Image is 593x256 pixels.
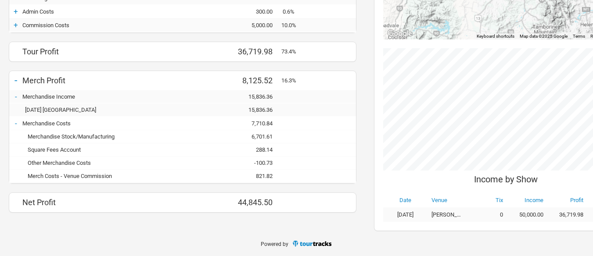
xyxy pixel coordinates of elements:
th: Date [383,193,427,207]
a: Open this area in Google Maps (opens a new window) [385,28,414,39]
div: - [9,74,22,86]
div: 7,710.84 [229,120,281,127]
td: 50,000.00 [507,207,548,222]
div: 44,845.50 [229,198,281,207]
img: TourTracks [292,240,332,247]
div: Merchandise Income [22,93,176,100]
th: Venue [427,193,467,207]
div: - [9,119,22,128]
td: 0 [467,207,508,222]
div: 288.14 [229,146,281,153]
td: 36,719.98 [548,207,588,222]
a: Terms [573,34,585,39]
div: - [9,92,22,101]
th: Profit [548,193,588,207]
div: Square Fees Account [22,146,176,153]
div: Admin Costs [22,8,176,15]
div: 36,719.98 [229,47,281,56]
div: Merch Profit [22,76,176,85]
th: Tix [467,193,508,207]
div: 10.0% [281,22,303,28]
div: Merch Costs - Venue Commission [22,173,176,179]
div: -100.73 [229,160,281,166]
div: 6,701.61 [229,133,281,140]
div: Other Merchandise Costs [22,160,176,166]
div: 0.6% [281,8,303,15]
span: Powered by [261,241,288,247]
div: Commission Costs [22,22,176,28]
div: 16.3% [281,77,303,84]
div: 5,000.00 [229,22,281,28]
div: Merchandise Stock/Manufacturing [22,133,176,140]
div: 15,836.36 [229,93,281,100]
img: Google [385,28,414,39]
th: Income [507,193,548,207]
button: Keyboard shortcuts [477,33,514,39]
div: 8,125.52 [229,76,281,85]
div: Tour Profit [22,47,176,56]
div: 821.82 [229,173,281,179]
td: [DATE] [383,207,427,222]
div: + [9,21,22,29]
div: + [9,7,22,16]
div: 300.00 [229,8,281,15]
div: Merchandise Costs [22,120,176,127]
td: [PERSON_NAME][GEOGRAPHIC_DATA] [427,207,467,222]
div: 73.4% [281,48,303,55]
div: 15,836.36 [229,107,281,113]
div: Net Profit [22,198,176,207]
span: Map data ©2025 Google [520,34,568,39]
div: 31-May-25 Logan City [22,107,176,113]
